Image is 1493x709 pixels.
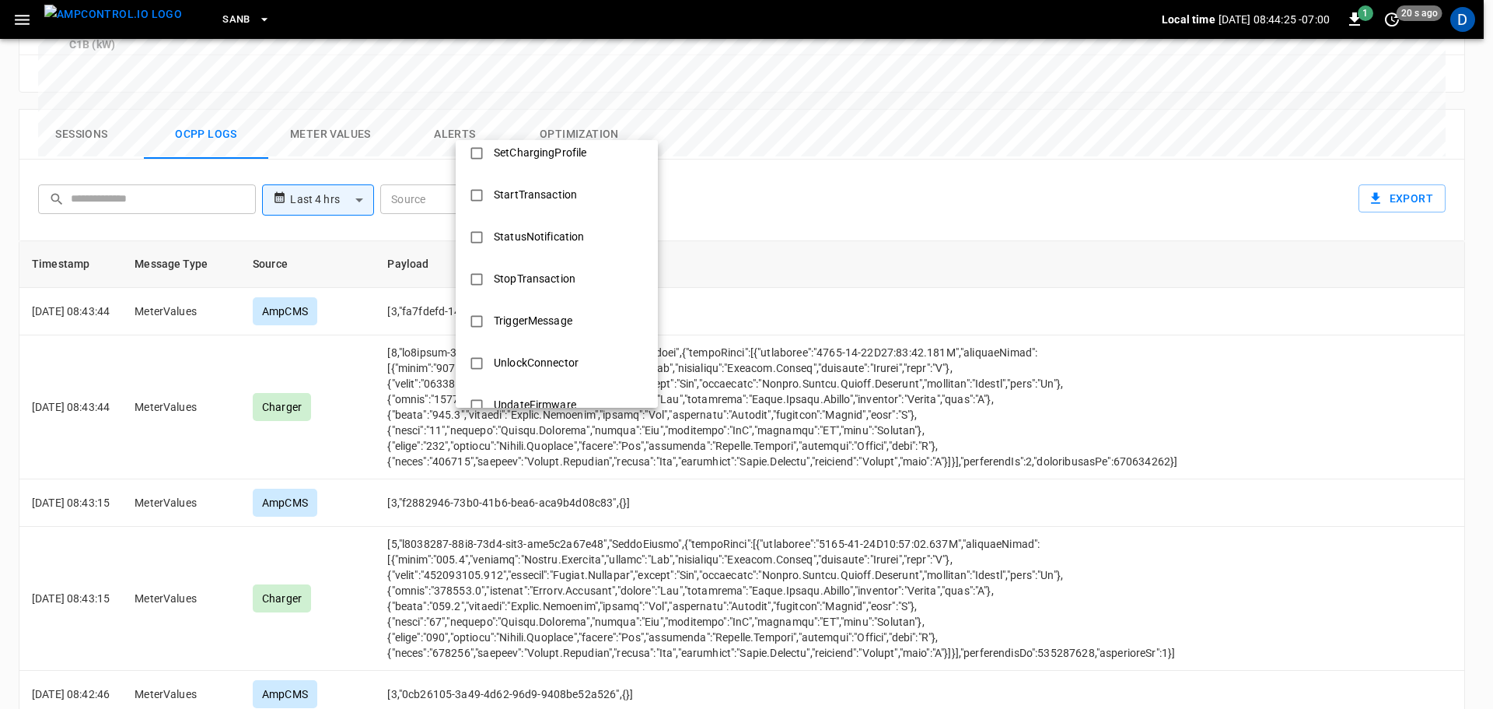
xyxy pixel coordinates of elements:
div: StartTransaction [484,181,586,209]
div: SetChargingProfile [484,139,596,167]
div: TriggerMessage [484,307,582,335]
div: UpdateFirmware [484,391,586,419]
div: StopTransaction [484,265,585,293]
div: StatusNotification [484,223,593,251]
div: UnlockConnector [484,349,588,377]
